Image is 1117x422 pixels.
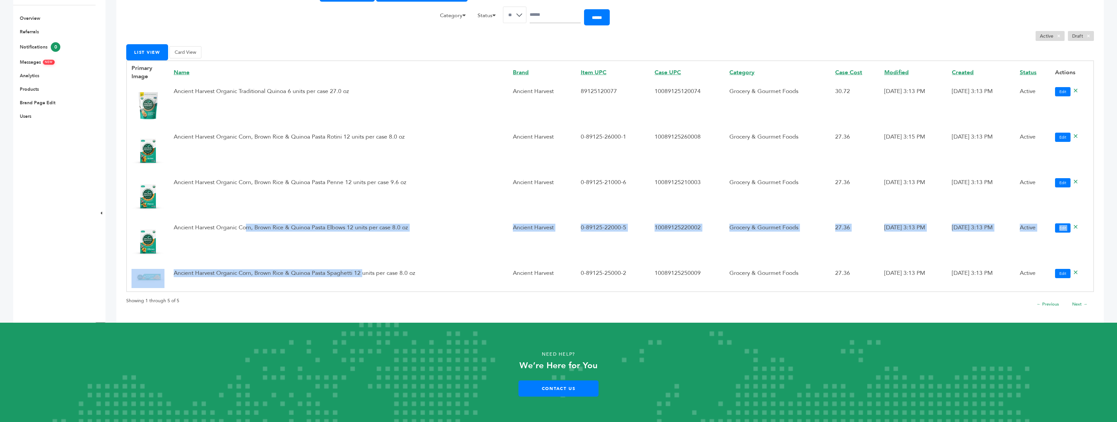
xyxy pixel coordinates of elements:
td: Active [1015,175,1050,220]
td: 27.36 [831,175,880,220]
th: Primary Image [127,61,169,84]
td: 89125120077 [576,84,650,129]
td: 0-89125-26000-1 [576,129,650,175]
td: 27.36 [831,266,880,292]
a: Next → [1072,301,1087,307]
a: Users [20,113,31,119]
li: Status [474,12,503,23]
td: Ancient Harvest Organic Corn, Brown Rice & Quinoa Pasta Spaghetti 12 units per case 8.0 oz [169,266,508,292]
td: Active [1015,84,1050,129]
td: [DATE] 3:13 PM [880,220,948,265]
td: [DATE] 3:13 PM [947,220,1015,265]
td: 10089125210003 [650,175,725,220]
a: Edit [1055,223,1071,233]
td: 10089125220002 [650,220,725,265]
td: 27.36 [831,129,880,175]
td: Active [1015,266,1050,292]
img: No Image [132,89,164,122]
a: Contact Us [518,380,599,397]
a: Case UPC [655,69,681,76]
td: Ancient Harvest [508,175,576,220]
td: Grocery & Gourmet Foods [725,129,831,175]
th: Actions [1050,61,1094,84]
td: Ancient Harvest Organic Corn, Brown Rice & Quinoa Pasta Penne 12 units per case 9.6 oz [169,175,508,220]
a: Modified [884,69,909,76]
a: Created [952,69,974,76]
a: Brand [513,69,529,76]
td: Ancient Harvest [508,220,576,265]
td: 0-89125-25000-2 [576,266,650,292]
td: Ancient Harvest [508,84,576,129]
span: × [1083,32,1094,40]
a: Item UPC [581,69,606,76]
td: 27.36 [831,220,880,265]
td: [DATE] 3:13 PM [880,175,948,220]
button: List View [126,44,168,60]
a: ← Previous [1037,301,1059,307]
span: NEW [43,60,55,65]
a: Referrals [20,29,39,35]
td: 0-89125-22000-5 [576,220,650,265]
input: Search [530,7,581,23]
a: Category [729,69,754,76]
a: Edit [1055,178,1071,187]
td: 30.72 [831,84,880,129]
td: Ancient Harvest [508,266,576,292]
span: × [1053,32,1064,40]
a: Edit [1055,87,1071,96]
td: [DATE] 3:15 PM [880,129,948,175]
td: Ancient Harvest Organic Corn, Brown Rice & Quinoa Pasta Elbows 12 units per case 8.0 oz [169,220,508,265]
strong: We’re Here for You [519,360,598,372]
a: Brand Page Edit [20,100,55,106]
td: 10089125260008 [650,129,725,175]
a: Edit [1055,269,1071,278]
a: Name [174,69,190,76]
a: Edit [1055,133,1071,142]
td: [DATE] 3:13 PM [880,84,948,129]
img: No Image [132,225,164,258]
img: No Image [132,180,164,213]
p: Need Help? [56,349,1061,359]
a: Notifications0 [20,44,60,50]
td: [DATE] 3:13 PM [947,84,1015,129]
td: 10089125250009 [650,266,725,292]
a: Products [20,86,39,92]
td: Active [1015,220,1050,265]
li: Category [437,12,473,23]
td: Ancient Harvest Organic Corn, Brown Rice & Quinoa Pasta Rotini 12 units per case 8.0 oz [169,129,508,175]
td: [DATE] 3:13 PM [947,175,1015,220]
img: No Image [132,271,164,284]
td: Grocery & Gourmet Foods [725,220,831,265]
td: Grocery & Gourmet Foods [725,175,831,220]
td: Grocery & Gourmet Foods [725,266,831,292]
button: Card View [169,46,201,58]
td: [DATE] 3:13 PM [947,129,1015,175]
td: Ancient Harvest Organic Traditional Quinoa 6 units per case 27.0 oz [169,84,508,129]
img: No Image [132,134,164,167]
td: 0-89125-21000-6 [576,175,650,220]
a: MessagesNEW [20,59,55,65]
a: Case Cost [835,69,862,76]
td: 10089125120074 [650,84,725,129]
td: Ancient Harvest [508,129,576,175]
a: Overview [20,15,40,21]
span: 0 [51,42,60,52]
a: Analytics [20,73,39,79]
td: [DATE] 3:13 PM [880,266,948,292]
li: Active [1036,31,1065,41]
td: Active [1015,129,1050,175]
li: Draft [1068,31,1094,41]
td: [DATE] 3:13 PM [947,266,1015,292]
a: Status [1020,69,1037,76]
td: Grocery & Gourmet Foods [725,84,831,129]
p: Showing 1 through 5 of 5 [126,297,179,305]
